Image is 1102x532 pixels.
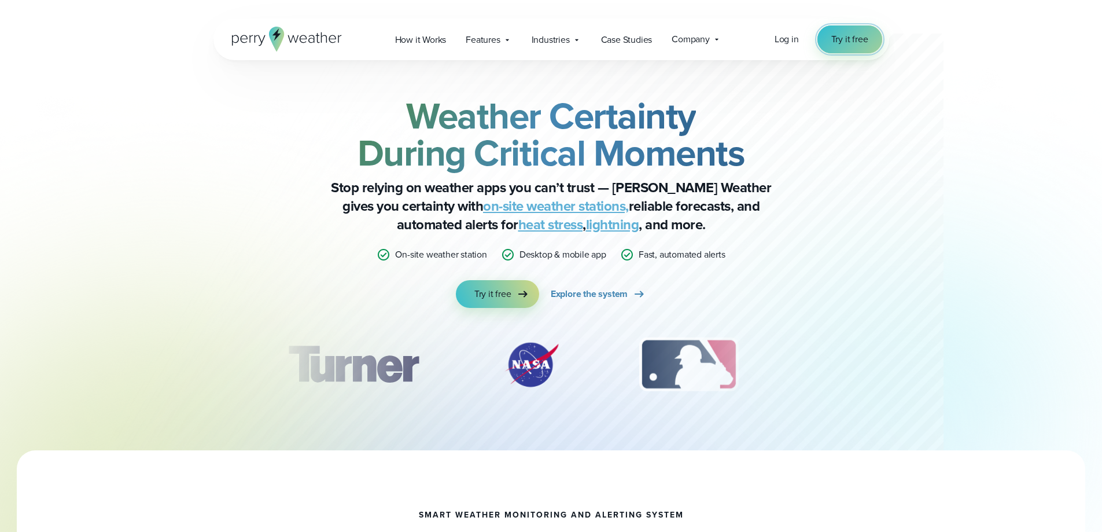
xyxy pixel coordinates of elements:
[591,28,662,52] a: Case Studies
[419,511,684,520] h1: smart weather monitoring and alerting system
[456,280,539,308] a: Try it free
[271,336,435,394] img: Turner-Construction_1.svg
[805,336,898,394] img: PGA.svg
[551,287,628,301] span: Explore the system
[551,280,646,308] a: Explore the system
[385,28,456,52] a: How it Works
[775,32,799,46] a: Log in
[518,214,583,235] a: heat stress
[474,287,511,301] span: Try it free
[483,196,629,217] a: on-site weather stations,
[628,336,750,394] div: 3 of 12
[491,336,572,394] div: 2 of 12
[831,32,868,46] span: Try it free
[601,33,653,47] span: Case Studies
[532,33,570,47] span: Industries
[817,25,882,53] a: Try it free
[519,248,606,262] p: Desktop & mobile app
[357,89,745,180] strong: Weather Certainty During Critical Moments
[672,32,710,46] span: Company
[395,248,486,262] p: On-site weather station
[586,214,639,235] a: lightning
[491,336,572,394] img: NASA.svg
[639,248,725,262] p: Fast, automated alerts
[466,33,500,47] span: Features
[628,336,750,394] img: MLB.svg
[271,336,831,399] div: slideshow
[395,33,447,47] span: How it Works
[320,178,783,234] p: Stop relying on weather apps you can’t trust — [PERSON_NAME] Weather gives you certainty with rel...
[805,336,898,394] div: 4 of 12
[271,336,435,394] div: 1 of 12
